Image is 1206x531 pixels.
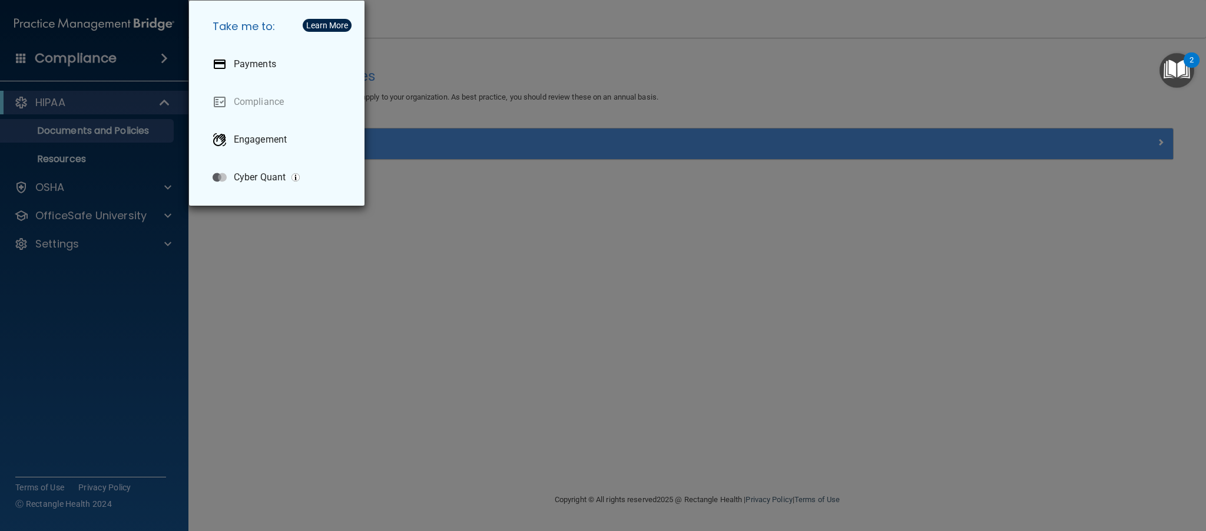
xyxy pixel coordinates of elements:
p: Payments [234,58,276,70]
a: Engagement [203,123,355,156]
a: Payments [203,48,355,81]
p: Engagement [234,134,287,146]
p: Cyber Quant [234,171,286,183]
div: Learn More [306,21,348,29]
div: 2 [1190,60,1194,75]
a: Compliance [203,85,355,118]
iframe: Drift Widget Chat Controller [1002,447,1192,494]
h5: Take me to: [203,10,355,43]
a: Cyber Quant [203,161,355,194]
button: Learn More [303,19,352,32]
button: Open Resource Center, 2 new notifications [1159,53,1194,88]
